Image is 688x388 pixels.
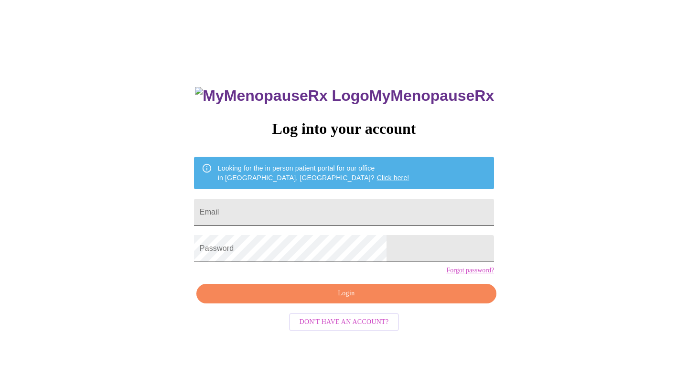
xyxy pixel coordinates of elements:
span: Login [207,288,485,300]
img: MyMenopauseRx Logo [195,87,369,105]
a: Forgot password? [446,267,494,274]
button: Login [196,284,496,303]
a: Click here! [377,174,409,182]
h3: MyMenopauseRx [195,87,494,105]
button: Don't have an account? [289,313,399,332]
h3: Log into your account [194,120,494,138]
div: Looking for the in person patient portal for our office in [GEOGRAPHIC_DATA], [GEOGRAPHIC_DATA]? [218,160,409,186]
a: Don't have an account? [287,317,402,325]
span: Don't have an account? [300,316,389,328]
